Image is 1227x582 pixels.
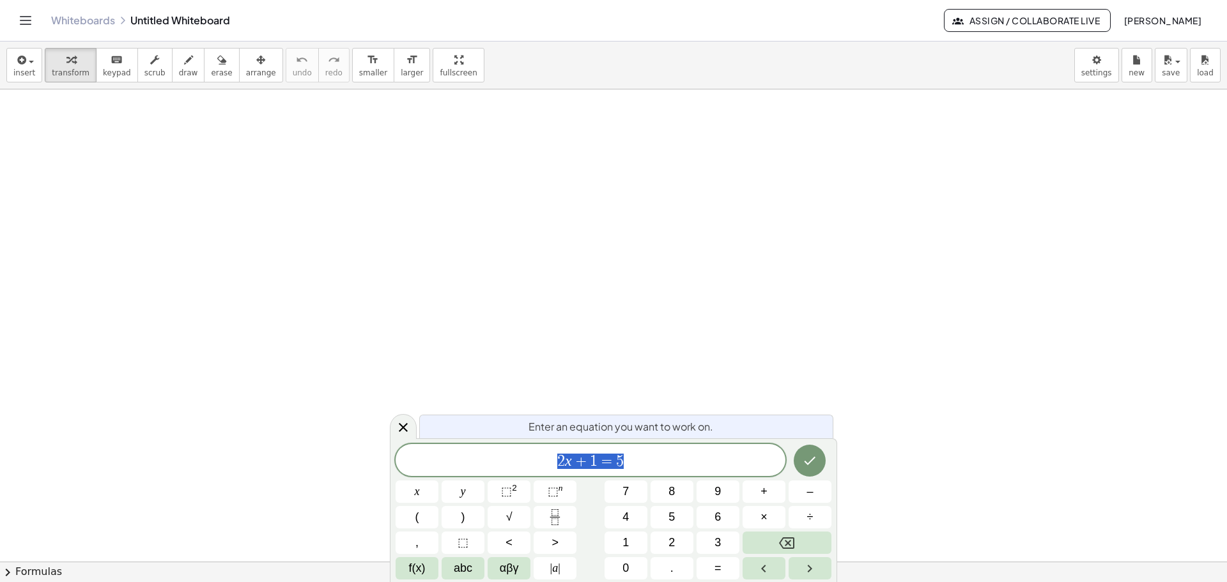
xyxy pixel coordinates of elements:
[442,506,484,528] button: )
[616,454,624,469] span: 5
[714,483,721,500] span: 9
[668,483,675,500] span: 8
[442,532,484,554] button: Placeholder
[506,509,513,526] span: √
[204,48,239,82] button: erase
[396,557,438,579] button: Functions
[789,480,831,503] button: Minus
[396,532,438,554] button: ,
[111,52,123,68] i: keyboard
[534,506,576,528] button: Fraction
[488,506,530,528] button: Square root
[794,445,826,477] button: Done
[622,534,629,551] span: 1
[137,48,173,82] button: scrub
[172,48,205,82] button: draw
[406,52,418,68] i: format_size
[743,506,785,528] button: Times
[367,52,379,68] i: format_size
[534,557,576,579] button: Absolute value
[45,48,96,82] button: transform
[6,48,42,82] button: insert
[944,9,1111,32] button: Assign / Collaborate Live
[15,10,36,31] button: Toggle navigation
[550,560,560,577] span: a
[461,509,465,526] span: )
[534,480,576,503] button: Superscript
[440,68,477,77] span: fullscreen
[318,48,350,82] button: redoredo
[806,483,813,500] span: –
[103,68,131,77] span: keypad
[396,506,438,528] button: (
[409,560,426,577] span: f(x)
[239,48,283,82] button: arrange
[293,68,312,77] span: undo
[352,48,394,82] button: format_sizesmaller
[558,562,560,574] span: |
[668,534,675,551] span: 2
[442,480,484,503] button: y
[1113,9,1212,32] button: [PERSON_NAME]
[488,480,530,503] button: Squared
[670,560,674,577] span: .
[211,68,232,77] span: erase
[359,68,387,77] span: smaller
[1129,68,1145,77] span: new
[179,68,198,77] span: draw
[401,68,423,77] span: larger
[697,480,739,503] button: 9
[1123,15,1201,26] span: [PERSON_NAME]
[1155,48,1187,82] button: save
[1162,68,1180,77] span: save
[52,68,89,77] span: transform
[433,48,484,82] button: fullscreen
[760,483,768,500] span: +
[144,68,166,77] span: scrub
[396,480,438,503] button: x
[668,509,675,526] span: 5
[714,509,721,526] span: 6
[1190,48,1221,82] button: load
[505,534,513,551] span: <
[488,532,530,554] button: Less than
[743,557,785,579] button: Left arrow
[552,534,559,551] span: >
[534,532,576,554] button: Greater than
[461,483,466,500] span: y
[488,557,530,579] button: Greek alphabet
[605,506,647,528] button: 4
[743,480,785,503] button: Plus
[572,454,590,469] span: +
[550,562,553,574] span: |
[651,532,693,554] button: 2
[590,454,598,469] span: 1
[605,480,647,503] button: 7
[697,532,739,554] button: 3
[697,506,739,528] button: 6
[743,532,831,554] button: Backspace
[500,560,519,577] span: αβγ
[605,557,647,579] button: 0
[651,557,693,579] button: .
[760,509,768,526] span: ×
[714,534,721,551] span: 3
[807,509,814,526] span: ÷
[1074,48,1119,82] button: settings
[501,485,512,498] span: ⬚
[286,48,319,82] button: undoundo
[651,506,693,528] button: 5
[394,48,430,82] button: format_sizelarger
[529,419,713,434] span: Enter an equation you want to work on.
[955,15,1100,26] span: Assign / Collaborate Live
[789,557,831,579] button: Right arrow
[622,560,629,577] span: 0
[96,48,138,82] button: keyboardkeypad
[454,560,472,577] span: abc
[714,560,722,577] span: =
[605,532,647,554] button: 1
[1197,68,1214,77] span: load
[512,483,517,493] sup: 2
[598,454,616,469] span: =
[789,506,831,528] button: Divide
